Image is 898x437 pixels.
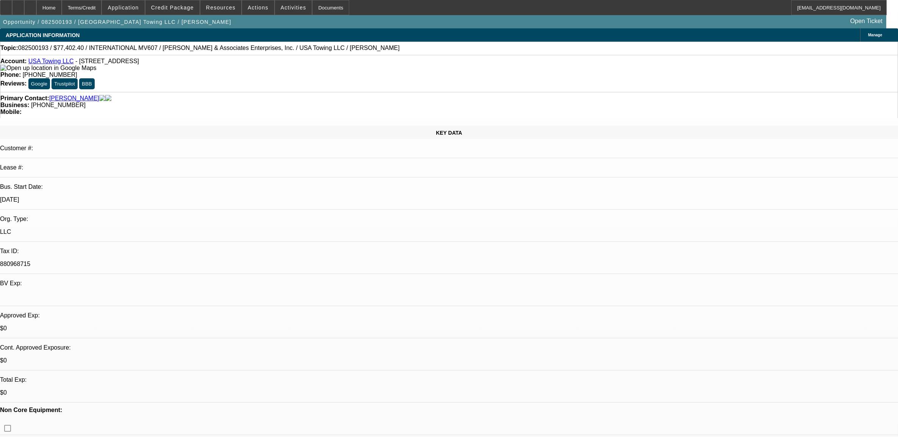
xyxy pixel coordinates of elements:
[0,95,49,102] strong: Primary Contact:
[151,5,194,11] span: Credit Package
[0,80,27,87] strong: Reviews:
[23,72,77,78] span: [PHONE_NUMBER]
[102,0,144,15] button: Application
[242,0,274,15] button: Actions
[0,109,22,115] strong: Mobile:
[436,130,462,136] span: KEY DATA
[3,19,231,25] span: Opportunity / 082500193 / [GEOGRAPHIC_DATA] Towing LLC / [PERSON_NAME]
[0,65,96,71] a: View Google Maps
[200,0,241,15] button: Resources
[79,78,95,89] button: BBB
[0,65,96,72] img: Open up location in Google Maps
[206,5,236,11] span: Resources
[28,78,50,89] button: Google
[105,95,111,102] img: linkedin-icon.png
[0,102,29,108] strong: Business:
[0,72,21,78] strong: Phone:
[28,58,74,64] a: USA Towing LLC
[18,45,400,51] span: 082500193 / $77,402.40 / INTERNATIONAL MV607 / [PERSON_NAME] & Associates Enterprises, Inc. / USA...
[145,0,200,15] button: Credit Package
[868,33,882,37] span: Manage
[281,5,306,11] span: Activities
[847,15,886,28] a: Open Ticket
[99,95,105,102] img: facebook-icon.png
[31,102,86,108] span: [PHONE_NUMBER]
[108,5,139,11] span: Application
[0,45,18,51] strong: Topic:
[52,78,77,89] button: Trustpilot
[49,95,99,102] a: [PERSON_NAME]
[75,58,139,64] span: - [STREET_ADDRESS]
[275,0,312,15] button: Activities
[6,32,80,38] span: APPLICATION INFORMATION
[0,58,27,64] strong: Account:
[248,5,269,11] span: Actions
